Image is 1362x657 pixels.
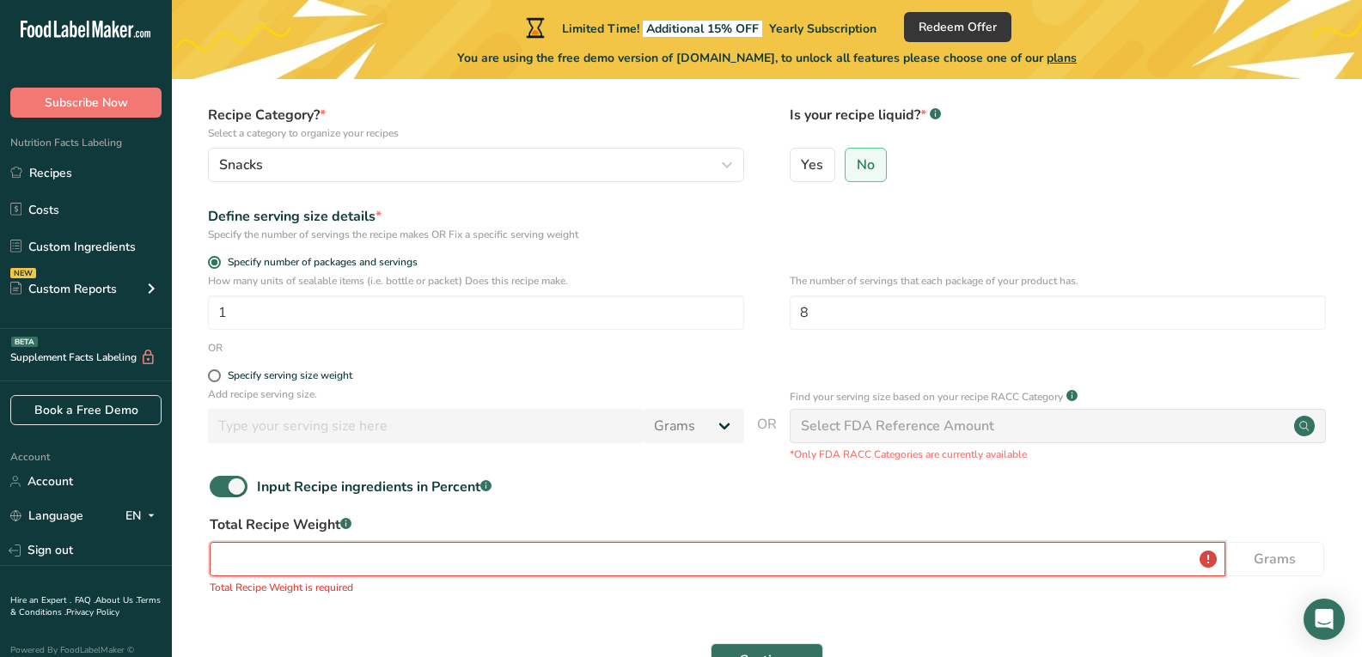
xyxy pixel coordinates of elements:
[210,514,1324,535] label: Total Recipe Weight
[801,416,994,436] div: Select FDA Reference Amount
[257,477,492,497] div: Input Recipe ingredients in Percent
[904,12,1011,42] button: Redeem Offer
[208,273,744,289] p: How many units of sealable items (i.e. bottle or packet) Does this recipe make.
[10,88,162,118] button: Subscribe Now
[757,414,777,462] span: OR
[221,256,418,269] span: Specify number of packages and servings
[208,227,744,242] div: Specify the number of servings the recipe makes OR Fix a specific serving weight
[208,386,744,402] p: Add recipe serving size.
[208,206,744,227] div: Define serving size details
[75,594,95,606] a: FAQ .
[790,273,1326,289] p: The number of servings that each package of your product has.
[919,18,997,36] span: Redeem Offer
[11,337,38,347] div: BETA
[10,594,71,606] a: Hire an Expert .
[1254,549,1296,569] span: Grams
[208,105,744,141] label: Recipe Category?
[208,409,644,443] input: Type your serving size here
[1225,542,1324,576] button: Grams
[790,105,1326,141] label: Is your recipe liquid?
[801,156,823,173] span: Yes
[790,389,1063,405] p: Find your serving size based on your recipe RACC Category
[1304,599,1345,640] div: Open Intercom Messenger
[219,155,263,175] span: Snacks
[210,580,1324,595] p: Total Recipe Weight is required
[125,506,162,526] div: EN
[228,369,352,382] div: Specify serving size weight
[769,21,876,37] span: Yearly Subscription
[457,49,1077,67] span: You are using the free demo version of [DOMAIN_NAME], to unlock all features please choose one of...
[66,606,119,618] a: Privacy Policy
[45,94,128,112] span: Subscribe Now
[208,340,223,356] div: OR
[208,148,744,182] button: Snacks
[208,125,744,141] p: Select a category to organize your recipes
[1047,50,1077,66] span: plans
[10,395,162,425] a: Book a Free Demo
[10,268,36,278] div: NEW
[790,447,1326,462] p: *Only FDA RACC Categories are currently available
[857,156,875,173] span: No
[10,594,161,618] a: Terms & Conditions .
[95,594,137,606] a: About Us .
[10,280,117,298] div: Custom Reports
[522,17,876,38] div: Limited Time!
[10,501,83,531] a: Language
[643,21,762,37] span: Additional 15% OFF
